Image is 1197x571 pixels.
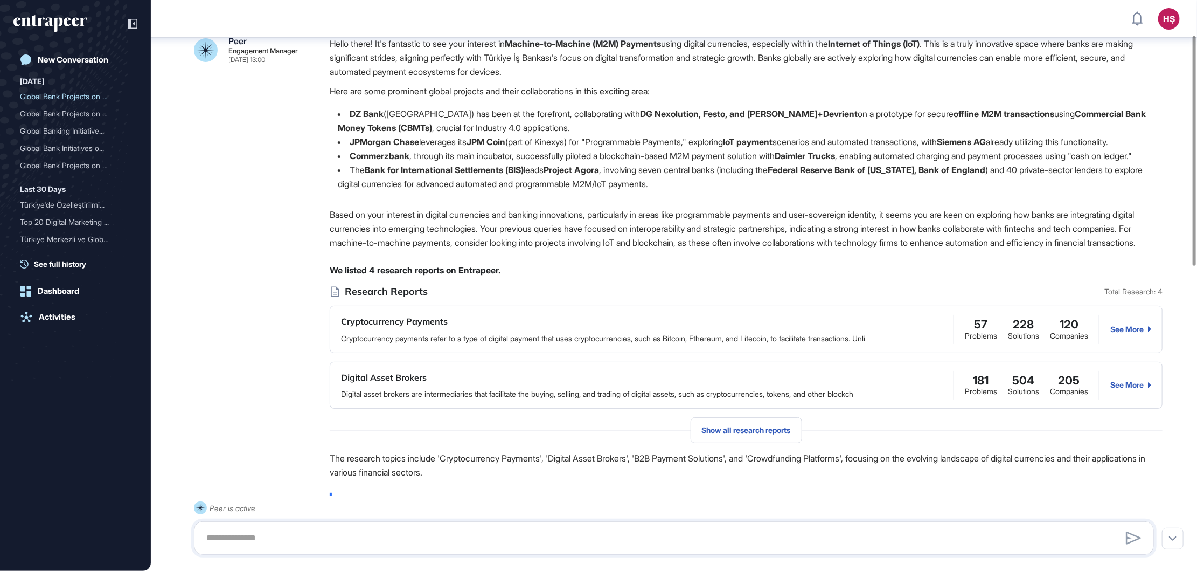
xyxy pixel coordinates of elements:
div: [DATE] 13:00 [228,57,265,63]
div: Companies [1050,332,1088,340]
div: Activities [39,312,75,322]
p: Here are some prominent global projects and their collaborations in this exciting area: [330,84,1163,98]
p: Based on your interest in digital currencies and banking innovations, particularly in areas like ... [330,208,1163,250]
div: Top 20 Digital Marketing ... [20,214,122,231]
div: Digital asset brokers are intermediaries that facilitate the buying, selling, and trading of digi... [341,389,853,400]
div: Problems [965,387,997,396]
div: Global Banking Initiatives on User Sovereign Identity and Digital Currency [20,122,131,140]
div: 205 [1059,374,1080,388]
strong: IoT payment [723,136,773,147]
a: See full history [20,258,137,270]
strong: Daimler Trucks [775,150,835,161]
p: Hello there! It's fantastic to see your interest in using digital currencies, especially within t... [330,37,1163,79]
div: Global Banking Initiative... [20,122,122,140]
div: Solutions [1008,387,1039,396]
div: Digital Asset Brokers [341,371,427,385]
div: [DATE] [20,75,45,88]
div: Companies [330,493,1163,507]
strong: Internet of Things (IoT) [828,38,920,49]
strong: Commerzbank [350,150,409,161]
div: Peer is active [210,501,255,515]
div: We listed 4 research reports on Entrapeer. [330,263,1163,277]
li: leverages its (part of Kinexys) for "Programmable Payments," exploring scenarios and automated tr... [330,135,1163,149]
div: Global Bank Projects on Digital Currency Interoperability with E-Commerce and Payment Systems [20,105,131,122]
div: Türkiye Merkezli ve Globa... [20,231,122,248]
div: Global Bank Projects on M... [20,88,122,105]
b: 26 [1152,494,1163,505]
div: Cryptocurrency Payments [341,315,448,329]
div: Türkiye'de Özelleştirilmi... [20,196,122,214]
div: Research Reports [330,285,1163,298]
div: 120 [1060,318,1078,332]
div: entrapeer-logo [13,15,87,32]
a: Activities [13,306,137,328]
div: Global Bank Initiatives on Programmable Payments Using Digital Currencies [20,140,131,157]
a: Dashboard [13,280,137,302]
a: New Conversation [13,49,137,71]
strong: Siemens AG [937,136,986,147]
div: Global Bank Projects on T... [20,157,122,174]
div: 57 [975,318,988,332]
li: , through its main incubator, successfully piloted a blockchain-based M2M payment solution with ,... [330,149,1163,163]
strong: JPMorgan Chase [350,136,419,147]
span: Show all research reports [702,426,791,435]
div: Türkiye Merkezli ve Global Hizmet Veren Ürün Kullanım Analizi Firmaları [20,231,131,248]
strong: offline M2M transactions [954,108,1054,119]
div: Global Bank Projects on D... [20,105,122,122]
button: HŞ [1158,8,1180,30]
div: See More [1110,381,1151,389]
div: Peer [228,37,247,45]
div: Cryptocurrency payments refer to a type of digital payment that uses cryptocurrencies, such as Bi... [341,333,865,344]
div: Solutions [1008,332,1039,340]
div: Top 20 Digital Marketing Solutions Worldwide [20,214,131,231]
strong: Project Agora [544,164,599,175]
p: The research topics include 'Cryptocurrency Payments', 'Digital Asset Brokers', 'B2B Payment Solu... [330,451,1163,479]
span: See full history [34,258,86,270]
strong: Bank for International Settlements (BIS) [365,164,524,175]
div: Companies [1050,387,1088,396]
strong: Machine-to-Machine (M2M) Payments [505,38,661,49]
div: Global Bank Initiatives o... [20,140,122,157]
div: Engagement Manager [228,47,298,54]
div: Dashboard [38,286,79,296]
li: ([GEOGRAPHIC_DATA]) has been at the forefront, collaborating with on a prototype for secure using... [330,107,1163,135]
strong: DZ Bank [350,108,384,119]
div: Problems [965,332,997,340]
div: 228 [1013,318,1034,332]
div: Total Research: 4 [1104,287,1163,296]
div: 504 [1013,374,1035,388]
strong: DG Nexolution, Festo, and [PERSON_NAME]+Devrient [640,108,858,119]
div: 181 [973,374,989,388]
div: Total Companies: [1086,496,1163,504]
strong: Federal Reserve Bank of [US_STATE], Bank of England [768,164,985,175]
div: See More [1110,325,1151,334]
strong: JPM Coin [467,136,505,147]
div: New Conversation [38,55,108,65]
li: The leads , involving seven central banks (including the ) and 40 private-sector lenders to explo... [330,163,1163,191]
div: Last 30 Days [20,183,66,196]
div: Global Bank Projects on Tokenization and Digital Currencies: Collaborations and Initiatives [20,157,131,174]
div: Global Bank Projects on Machine-to-Machine Payments Using Digital Currencies [20,88,131,105]
div: Türkiye'de Özelleştirilmiş AI Görsel İşleme Çözümleri Geliştiren Şirketler [20,196,131,214]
